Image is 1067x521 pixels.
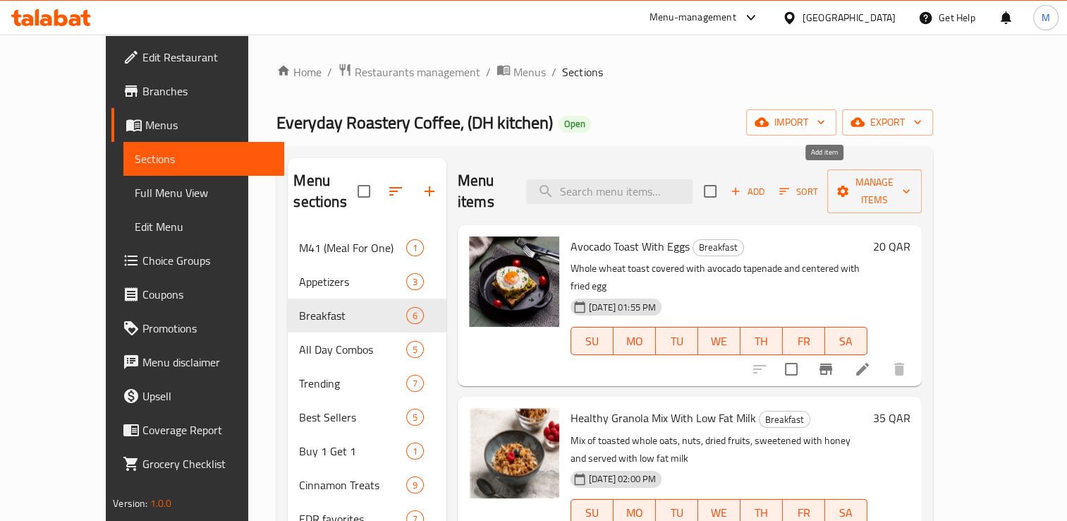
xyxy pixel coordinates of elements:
span: Everyday Roastery Coffee, (DH kitchen) [276,107,553,138]
span: import [757,114,825,131]
div: items [406,477,424,493]
span: Avocado Toast With Eggs [571,236,690,257]
a: Menus [496,63,546,81]
li: / [486,64,491,80]
h2: Menu sections [293,170,358,212]
span: 9 [407,479,423,492]
span: Trending [299,375,406,392]
button: TU [656,327,698,355]
span: Buy 1 Get 1 [299,443,406,460]
span: Upsell [142,388,273,405]
span: 7 [407,377,423,390]
div: Buy 1 Get 11 [288,434,446,468]
span: [DATE] 01:55 PM [583,301,661,314]
span: 1 [407,445,423,458]
button: delete [882,352,916,386]
div: items [406,273,424,290]
div: Cinnamon Treats [299,477,406,493]
span: Open [559,118,591,130]
div: Breakfast [693,239,744,256]
div: Trending7 [288,366,446,400]
div: Breakfast [759,411,810,428]
p: Whole wheat toast covered with avocado tapenade and centered with fried egg [571,260,867,295]
h6: 20 QAR [873,236,910,256]
button: Add section [413,174,446,208]
span: All Day Combos [299,341,406,358]
a: Coverage Report [111,413,284,447]
nav: breadcrumb [276,63,932,81]
span: Grocery Checklist [142,455,273,472]
p: Mix of toasted whole oats, nuts, dried fruits, sweetened with honey and served with low fat milk [571,432,867,467]
span: 1 [407,241,423,255]
div: Cinnamon Treats9 [288,468,446,502]
span: Breakfast [299,307,406,324]
button: Branch-specific-item [809,352,843,386]
span: Healthy Granola Mix With Low Fat Milk [571,407,756,429]
h2: Menu items [458,170,509,212]
div: items [406,307,424,324]
span: Sort sections [379,174,413,208]
span: Sort [779,184,818,200]
span: Breakfast [693,239,743,256]
span: Coupons [142,286,273,303]
span: Menus [513,64,546,80]
div: M41 (Meal For One)1 [288,231,446,265]
span: 6 [407,309,423,323]
span: M41 (Meal For One) [299,239,406,256]
div: All Day Combos5 [288,333,446,366]
span: Coverage Report [142,421,273,438]
span: SA [831,331,862,352]
a: Restaurants management [338,63,480,81]
span: Edit Restaurant [142,49,273,66]
a: Sections [123,142,284,176]
span: MO [619,331,650,352]
div: Open [559,116,591,133]
span: Manage items [839,174,910,209]
button: WE [698,327,740,355]
span: 1.0.0 [150,494,172,513]
span: 5 [407,343,423,357]
span: Edit Menu [135,218,273,235]
a: Grocery Checklist [111,447,284,481]
span: TU [661,331,693,352]
div: Best Sellers5 [288,400,446,434]
a: Edit Restaurant [111,40,284,74]
button: FR [783,327,825,355]
button: import [746,109,836,136]
span: Promotions [142,320,273,337]
button: Add [725,181,770,203]
span: Branches [142,83,273,100]
span: Menus [145,116,273,133]
a: Coupons [111,277,284,311]
span: Sort items [770,181,827,203]
a: Branches [111,74,284,108]
a: Home [276,64,322,80]
img: Avocado Toast With Eggs [469,236,559,327]
input: search [526,179,693,204]
a: Edit menu item [854,361,871,378]
span: Best Sellers [299,409,406,426]
span: 3 [407,275,423,289]
button: SU [571,327,614,355]
li: / [551,64,556,80]
span: M [1042,10,1050,25]
div: items [406,375,424,392]
img: Healthy Granola Mix With Low Fat Milk [469,408,559,498]
a: Choice Groups [111,244,284,277]
div: items [406,409,424,426]
div: items [406,443,424,460]
span: Add [728,184,767,200]
a: Promotions [111,311,284,345]
span: Full Menu View [135,184,273,201]
span: 5 [407,411,423,424]
a: Full Menu View [123,176,284,210]
a: Edit Menu [123,210,284,244]
span: TH [746,331,777,352]
span: Select all sections [349,176,379,206]
h6: 35 QAR [873,408,910,428]
span: Version: [113,494,147,513]
div: items [406,341,424,358]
